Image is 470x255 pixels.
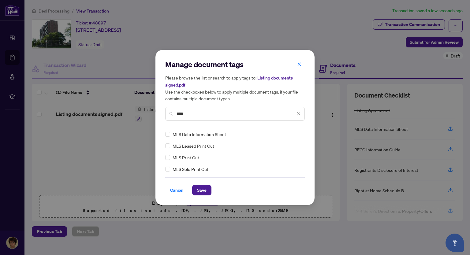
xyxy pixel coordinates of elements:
[197,185,207,195] span: Save
[297,112,301,116] span: close
[173,166,208,172] span: MLS Sold Print Out
[165,74,305,102] h5: Please browse the list or search to apply tags to: Use the checkboxes below to apply multiple doc...
[165,185,188,195] button: Cancel
[170,185,184,195] span: Cancel
[297,62,301,66] span: close
[173,142,214,149] span: MLS Leased Print Out
[446,234,464,252] button: Open asap
[173,154,199,161] span: MLS Print Out
[192,185,211,195] button: Save
[173,131,226,138] span: MLS Data Information Sheet
[165,60,305,69] h2: Manage document tags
